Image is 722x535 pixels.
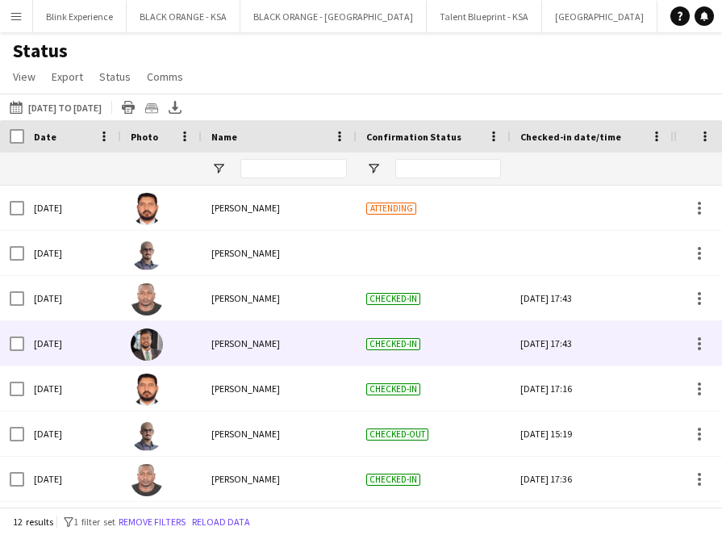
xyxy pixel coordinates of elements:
a: Export [45,66,90,87]
input: Name Filter Input [240,159,347,178]
img: Abubaker Babatain [131,238,163,270]
span: View [13,69,35,84]
a: Status [93,66,137,87]
span: Checked-in [366,338,420,350]
span: [PERSON_NAME] [211,428,280,440]
button: Reload data [189,513,253,531]
img: Yousif Haroun [131,464,163,496]
span: [PERSON_NAME] [211,337,280,349]
span: Checked-in [366,474,420,486]
span: Date [34,131,56,143]
span: Checked-in date/time [520,131,621,143]
div: [DATE] [24,366,121,411]
div: [DATE] 17:36 [520,457,664,501]
span: Confirmation Status [366,131,461,143]
div: [DATE] [24,186,121,230]
button: BLACK ORANGE - [GEOGRAPHIC_DATA] [240,1,427,32]
div: [DATE] [24,412,121,456]
button: Open Filter Menu [366,161,381,176]
span: [PERSON_NAME] [211,292,280,304]
button: BLACK ORANGE - KSA [127,1,240,32]
span: Export [52,69,83,84]
div: [DATE] [24,457,121,501]
div: [DATE] 17:43 [520,321,664,366]
input: Confirmation Status Filter Input [395,159,501,178]
span: Name [211,131,237,143]
span: Status [99,69,131,84]
span: Checked-out [366,428,428,441]
div: [DATE] 17:43 [520,276,664,320]
button: Blink Experience [33,1,127,32]
span: Comms [147,69,183,84]
span: Photo [131,131,158,143]
button: [DATE] to [DATE] [6,98,105,117]
span: [PERSON_NAME] [211,382,280,395]
div: [DATE] [24,321,121,366]
div: [DATE] 15:19 [520,412,664,456]
button: Open Filter Menu [211,161,226,176]
span: Checked-in [366,293,420,305]
a: Comms [140,66,190,87]
button: Talent Blueprint - KSA [427,1,542,32]
app-action-btn: Export XLSX [165,98,185,117]
div: [DATE] 17:16 [520,366,664,411]
div: [DATE] [24,231,121,275]
img: Naveen Lal [131,374,163,406]
span: Attending [366,203,416,215]
img: Naveen Lal [131,193,163,225]
img: Arshad Fahim [131,328,163,361]
button: Remove filters [115,513,189,531]
button: [GEOGRAPHIC_DATA] [542,1,657,32]
app-action-btn: Print [119,98,138,117]
div: [DATE] [24,276,121,320]
img: Abubaker Babatain [131,419,163,451]
span: [PERSON_NAME] [211,247,280,259]
a: View [6,66,42,87]
img: Yousif Haroun [131,283,163,316]
span: 1 filter set [73,516,115,528]
span: [PERSON_NAME] [211,473,280,485]
app-action-btn: Crew files as ZIP [142,98,161,117]
span: [PERSON_NAME] [211,202,280,214]
span: Checked-in [366,383,420,395]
